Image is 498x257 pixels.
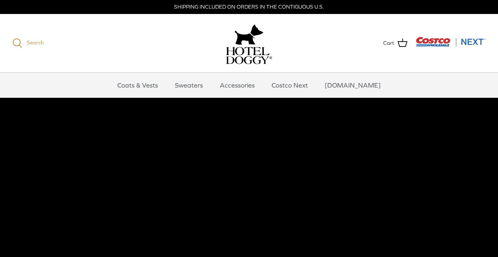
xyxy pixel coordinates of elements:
a: Costco Next [264,73,315,97]
a: Coats & Vests [110,73,165,97]
a: Accessories [212,73,262,97]
a: Search [12,38,44,48]
img: hoteldoggycom [226,47,272,64]
img: Costco Next [416,37,486,47]
a: Visit Costco Next [416,42,486,48]
a: Cart [383,38,407,49]
span: Search [27,39,44,46]
a: hoteldoggy.com hoteldoggycom [226,22,272,64]
img: hoteldoggy.com [235,22,263,47]
span: Cart [383,39,394,48]
a: Sweaters [168,73,210,97]
a: [DOMAIN_NAME] [317,73,388,97]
